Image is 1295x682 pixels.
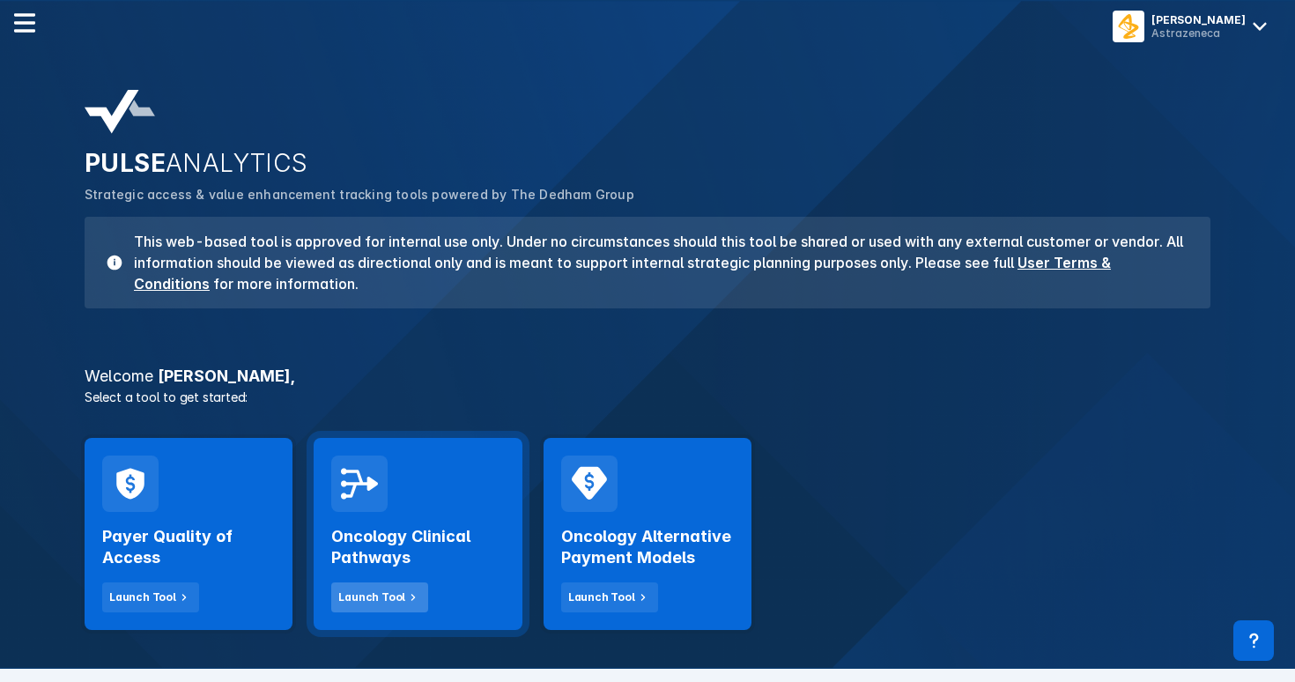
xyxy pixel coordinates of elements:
[314,438,522,630] a: Oncology Clinical PathwaysLaunch Tool
[1116,14,1141,39] img: menu button
[338,589,405,605] div: Launch Tool
[561,582,658,612] button: Launch Tool
[85,438,292,630] a: Payer Quality of AccessLaunch Tool
[102,526,275,568] h2: Payer Quality of Access
[123,231,1189,294] h3: This web-based tool is approved for internal use only. Under no circumstances should this tool be...
[1233,620,1274,661] div: Contact Support
[14,12,35,33] img: menu--horizontal.svg
[544,438,751,630] a: Oncology Alternative Payment ModelsLaunch Tool
[85,185,1210,204] p: Strategic access & value enhancement tracking tools powered by The Dedham Group
[331,526,504,568] h2: Oncology Clinical Pathways
[561,526,734,568] h2: Oncology Alternative Payment Models
[74,388,1221,406] p: Select a tool to get started:
[331,582,428,612] button: Launch Tool
[109,589,176,605] div: Launch Tool
[1151,26,1246,40] div: Astrazeneca
[85,367,153,385] span: Welcome
[568,589,635,605] div: Launch Tool
[102,582,199,612] button: Launch Tool
[74,368,1221,384] h3: [PERSON_NAME] ,
[85,90,155,134] img: pulse-analytics-logo
[1151,13,1246,26] div: [PERSON_NAME]
[85,148,1210,178] h2: PULSE
[166,148,308,178] span: ANALYTICS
